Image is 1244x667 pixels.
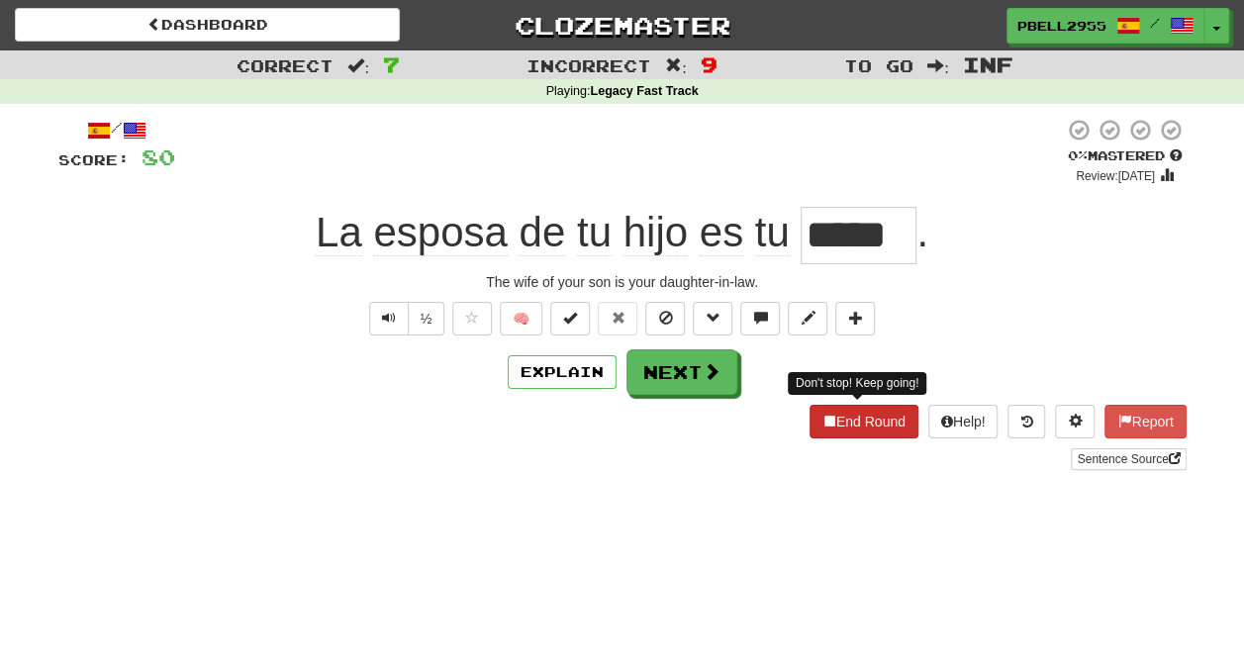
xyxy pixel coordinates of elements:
span: 80 [142,144,175,169]
span: de [519,209,565,256]
div: The wife of your son is your daughter-in-law. [58,272,1187,292]
span: Correct [237,55,334,75]
a: pbell2955 / [1006,8,1204,44]
span: La [316,209,362,256]
small: Review: [DATE] [1076,169,1155,183]
span: 0 % [1068,147,1088,163]
button: Play sentence audio (ctl+space) [369,302,409,335]
span: 9 [701,52,718,76]
span: : [665,57,687,74]
span: tu [755,209,790,256]
button: Reset to 0% Mastered (alt+r) [598,302,637,335]
span: / [1150,16,1160,30]
a: Clozemaster [430,8,814,43]
button: Explain [508,355,617,389]
a: Sentence Source [1071,448,1186,470]
div: Mastered [1064,147,1187,165]
div: Don't stop! Keep going! [788,372,926,395]
button: Set this sentence to 100% Mastered (alt+m) [550,302,590,335]
span: tu [577,209,612,256]
button: Ignore sentence (alt+i) [645,302,685,335]
button: Grammar (alt+g) [693,302,732,335]
button: 🧠 [500,302,542,335]
span: pbell2955 [1017,17,1106,35]
span: es [700,209,743,256]
button: Favorite sentence (alt+f) [452,302,492,335]
div: / [58,118,175,143]
button: End Round [810,405,918,438]
button: ½ [408,302,445,335]
span: Incorrect [526,55,651,75]
span: Score: [58,151,130,168]
span: . [916,209,928,255]
span: Inf [963,52,1013,76]
button: Round history (alt+y) [1007,405,1045,438]
button: Next [626,349,737,395]
strong: Legacy Fast Track [590,84,698,98]
button: Report [1104,405,1186,438]
span: esposa [373,209,507,256]
span: hijo [623,209,688,256]
span: : [927,57,949,74]
a: Dashboard [15,8,400,42]
div: Text-to-speech controls [365,302,445,335]
button: Discuss sentence (alt+u) [740,302,780,335]
span: : [347,57,369,74]
button: Help! [928,405,999,438]
span: To go [844,55,913,75]
span: 7 [383,52,400,76]
button: Add to collection (alt+a) [835,302,875,335]
button: Edit sentence (alt+d) [788,302,827,335]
